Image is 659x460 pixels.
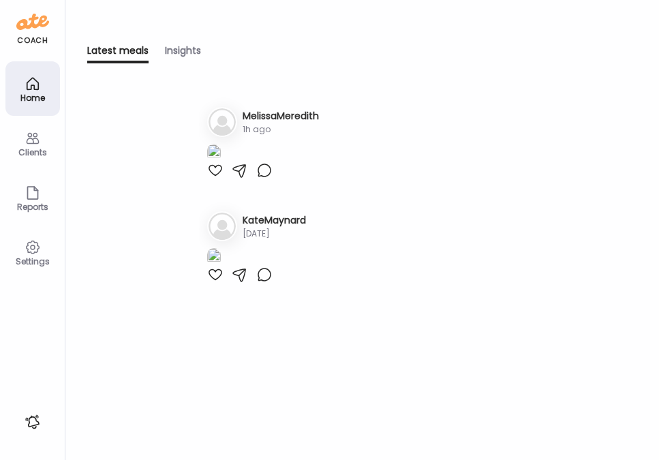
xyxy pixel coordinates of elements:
[8,202,57,211] div: Reports
[207,144,221,162] img: images%2FzXeRbuQpzPaCClKg5FLBzymq7063%2Ffavorites%2FntOf5gj2v8UftQSfIvcy_1080
[243,228,306,240] div: [DATE]
[8,257,57,266] div: Settings
[243,213,306,228] h3: KateMaynard
[209,213,236,240] img: bg-avatar-default.svg
[8,148,57,157] div: Clients
[8,93,57,102] div: Home
[243,123,319,136] div: 1h ago
[243,109,319,123] h3: MelissaMeredith
[207,248,221,266] img: images%2FCIgFzggg5adwxhZDfsPyIokDCEN2%2FtpsyCcbEfKFR1YshTqzt%2FKJ9M6SuY4W0I89T8QrVZ_1080
[165,44,201,63] div: Insights
[16,11,49,33] img: ate
[209,108,236,136] img: bg-avatar-default.svg
[87,44,149,63] div: Latest meals
[17,35,48,46] div: coach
